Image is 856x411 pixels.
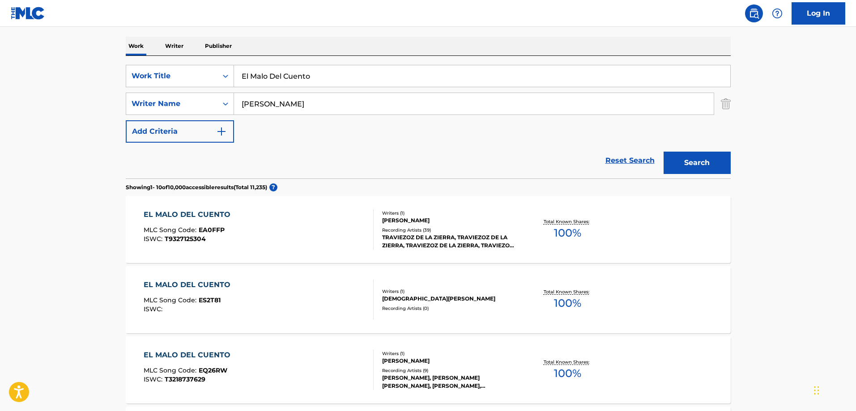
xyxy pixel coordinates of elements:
div: Writers ( 1 ) [382,210,517,216]
p: Total Known Shares: [544,359,592,365]
a: Log In [792,2,845,25]
div: [PERSON_NAME] [382,357,517,365]
div: Recording Artists ( 0 ) [382,305,517,312]
p: Publisher [202,37,234,55]
img: Delete Criterion [721,93,731,115]
img: MLC Logo [11,7,45,20]
span: ? [269,183,277,191]
button: Search [664,152,731,174]
div: EL MALO DEL CUENTO [144,209,235,220]
p: Work [126,37,146,55]
div: Writers ( 1 ) [382,288,517,295]
div: Drag [814,377,819,404]
a: EL MALO DEL CUENTOMLC Song Code:ES2T81ISWC:Writers (1)[DEMOGRAPHIC_DATA][PERSON_NAME]Recording Ar... [126,266,731,333]
span: MLC Song Code : [144,296,199,304]
div: Help [768,4,786,22]
a: EL MALO DEL CUENTOMLC Song Code:EQ26RWISWC:T3218737629Writers (1)[PERSON_NAME]Recording Artists (... [126,336,731,403]
div: EL MALO DEL CUENTO [144,280,235,290]
div: [DEMOGRAPHIC_DATA][PERSON_NAME] [382,295,517,303]
span: MLC Song Code : [144,366,199,374]
div: Writer Name [132,98,212,109]
div: Work Title [132,71,212,81]
a: Reset Search [601,151,659,170]
p: Total Known Shares: [544,288,592,295]
span: EQ26RW [199,366,227,374]
span: 100 % [554,295,581,311]
img: 9d2ae6d4665cec9f34b9.svg [216,126,227,137]
div: TRAVIEZOZ DE LA ZIERRA, TRAVIEZOZ DE LA ZIERRA, TRAVIEZOZ DE LA ZIERRA, TRAVIEZOZ DE LA ZIERRA, T... [382,233,517,250]
form: Search Form [126,65,731,178]
div: Recording Artists ( 9 ) [382,367,517,374]
span: MLC Song Code : [144,226,199,234]
span: 100 % [554,365,581,381]
span: EA0FFP [199,226,225,234]
a: Public Search [745,4,763,22]
span: ISWC : [144,305,165,313]
p: Writer [162,37,186,55]
span: T3218737629 [165,375,205,383]
img: search [749,8,759,19]
img: help [772,8,783,19]
div: [PERSON_NAME] [382,216,517,225]
span: ISWC : [144,235,165,243]
span: 100 % [554,225,581,241]
div: EL MALO DEL CUENTO [144,350,235,360]
button: Add Criteria [126,120,234,143]
p: Showing 1 - 10 of 10,000 accessible results (Total 11,235 ) [126,183,267,191]
span: ISWC : [144,375,165,383]
iframe: Chat Widget [811,368,856,411]
span: ES2T81 [199,296,221,304]
div: Writers ( 1 ) [382,350,517,357]
a: EL MALO DEL CUENTOMLC Song Code:EA0FFPISWC:T9327125304Writers (1)[PERSON_NAME]Recording Artists (... [126,196,731,263]
div: Recording Artists ( 39 ) [382,227,517,233]
span: T9327125304 [165,235,206,243]
p: Total Known Shares: [544,218,592,225]
div: [PERSON_NAME], [PERSON_NAME] [PERSON_NAME], [PERSON_NAME], [PERSON_NAME], [PERSON_NAME] [382,374,517,390]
